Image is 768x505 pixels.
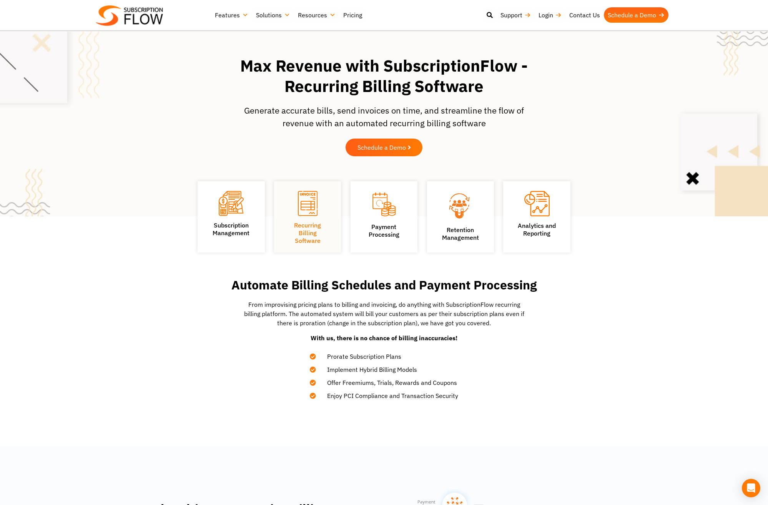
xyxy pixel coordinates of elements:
a: Features [211,7,252,23]
div: Open Intercom Messenger [742,479,760,497]
a: Pricing [339,7,366,23]
img: Payment Processing icon [371,191,396,217]
h2: Automate Billing Schedules and Payment Processing [215,278,553,292]
span: Schedule a Demo [357,144,406,150]
img: Retention Management icon [439,191,483,220]
span: Implement Hybrid Billing Models [318,365,417,374]
a: Retention Management [442,226,479,241]
span: Offer Freemiums, Trials, Rewards and Coupons [318,378,457,387]
img: Subscription Management icon [219,191,244,216]
a: Solutions [252,7,294,23]
span: Prorate Subscription Plans [318,352,401,361]
a: Resources [294,7,339,23]
a: Recurring Billing Software [294,221,321,244]
a: PaymentProcessing [369,223,399,238]
a: Analytics andReporting [518,222,556,237]
a: Schedule a Demo [346,139,422,156]
strong: With us, there is no chance of billing inaccuracies! [311,334,457,342]
img: Recurring Billing Software icon [298,191,318,216]
a: Contact Us [565,7,604,23]
span: Enjoy PCI Compliance and Transaction Security [318,391,458,400]
a: Schedule a Demo [604,7,668,23]
img: Subscriptionflow [96,5,163,26]
a: Login [535,7,565,23]
p: From improvising pricing plans to billing and invoicing, do anything with SubscriptionFlow recurr... [242,300,526,328]
a: Support [497,7,535,23]
p: Generate accurate bills, send invoices on time, and streamline the flow of revenue with an automa... [244,104,524,129]
img: Analytics and Reporting icon [524,191,550,216]
a: SubscriptionManagement [213,221,249,237]
h1: Max Revenue with SubscriptionFlow - Recurring Billing Software [224,56,544,96]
